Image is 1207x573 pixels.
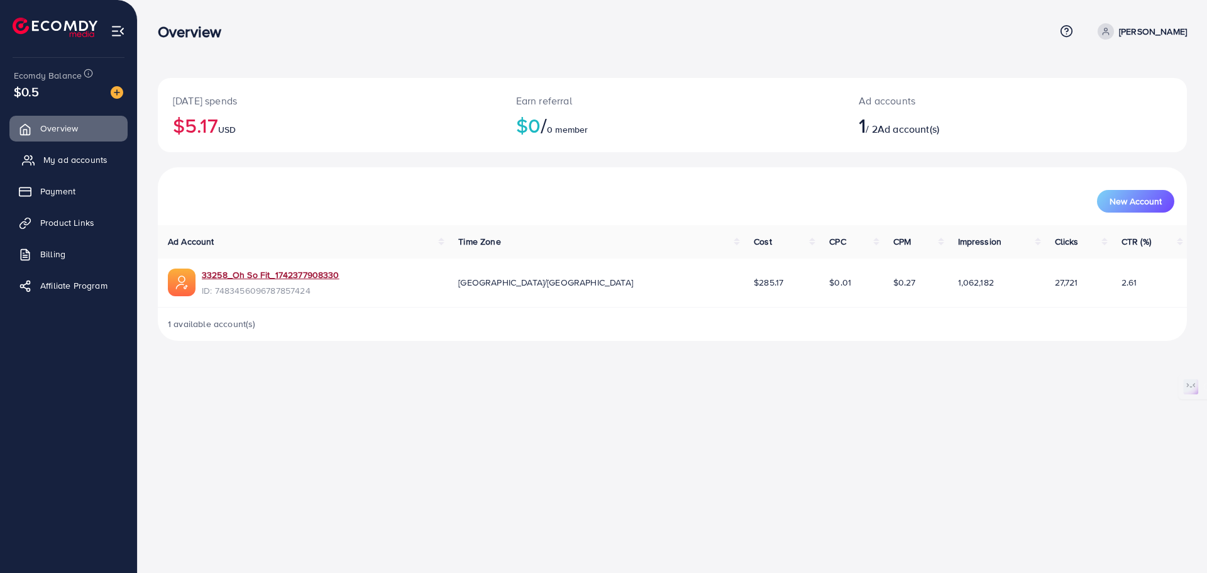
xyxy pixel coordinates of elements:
[40,185,75,197] span: Payment
[40,279,107,292] span: Affiliate Program
[43,153,107,166] span: My ad accounts
[40,216,94,229] span: Product Links
[14,82,40,101] span: $0.5
[9,273,128,298] a: Affiliate Program
[173,113,486,137] h2: $5.17
[1093,23,1187,40] a: [PERSON_NAME]
[958,276,994,289] span: 1,062,182
[9,242,128,267] a: Billing
[516,93,829,108] p: Earn referral
[1097,190,1174,213] button: New Account
[859,93,1086,108] p: Ad accounts
[893,276,916,289] span: $0.27
[1119,24,1187,39] p: [PERSON_NAME]
[878,122,939,136] span: Ad account(s)
[1110,197,1162,206] span: New Account
[1055,235,1079,248] span: Clicks
[168,269,196,296] img: ic-ads-acc.e4c84228.svg
[202,269,339,281] a: 33258_Oh So Fit_1742377908330
[1154,516,1198,564] iframe: Chat
[754,276,783,289] span: $285.17
[1055,276,1078,289] span: 27,721
[541,111,547,140] span: /
[9,210,128,235] a: Product Links
[9,116,128,141] a: Overview
[458,276,633,289] span: [GEOGRAPHIC_DATA]/[GEOGRAPHIC_DATA]
[14,69,82,82] span: Ecomdy Balance
[9,147,128,172] a: My ad accounts
[1122,276,1137,289] span: 2.61
[9,179,128,204] a: Payment
[13,18,97,37] img: logo
[40,248,65,260] span: Billing
[168,235,214,248] span: Ad Account
[40,122,78,135] span: Overview
[859,111,866,140] span: 1
[893,235,911,248] span: CPM
[202,284,339,297] span: ID: 7483456096787857424
[111,86,123,99] img: image
[958,235,1002,248] span: Impression
[111,24,125,38] img: menu
[458,235,500,248] span: Time Zone
[754,235,772,248] span: Cost
[158,23,231,41] h3: Overview
[168,318,256,330] span: 1 available account(s)
[218,123,236,136] span: USD
[1122,235,1151,248] span: CTR (%)
[859,113,1086,137] h2: / 2
[173,93,486,108] p: [DATE] spends
[829,235,846,248] span: CPC
[547,123,588,136] span: 0 member
[516,113,829,137] h2: $0
[829,276,851,289] span: $0.01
